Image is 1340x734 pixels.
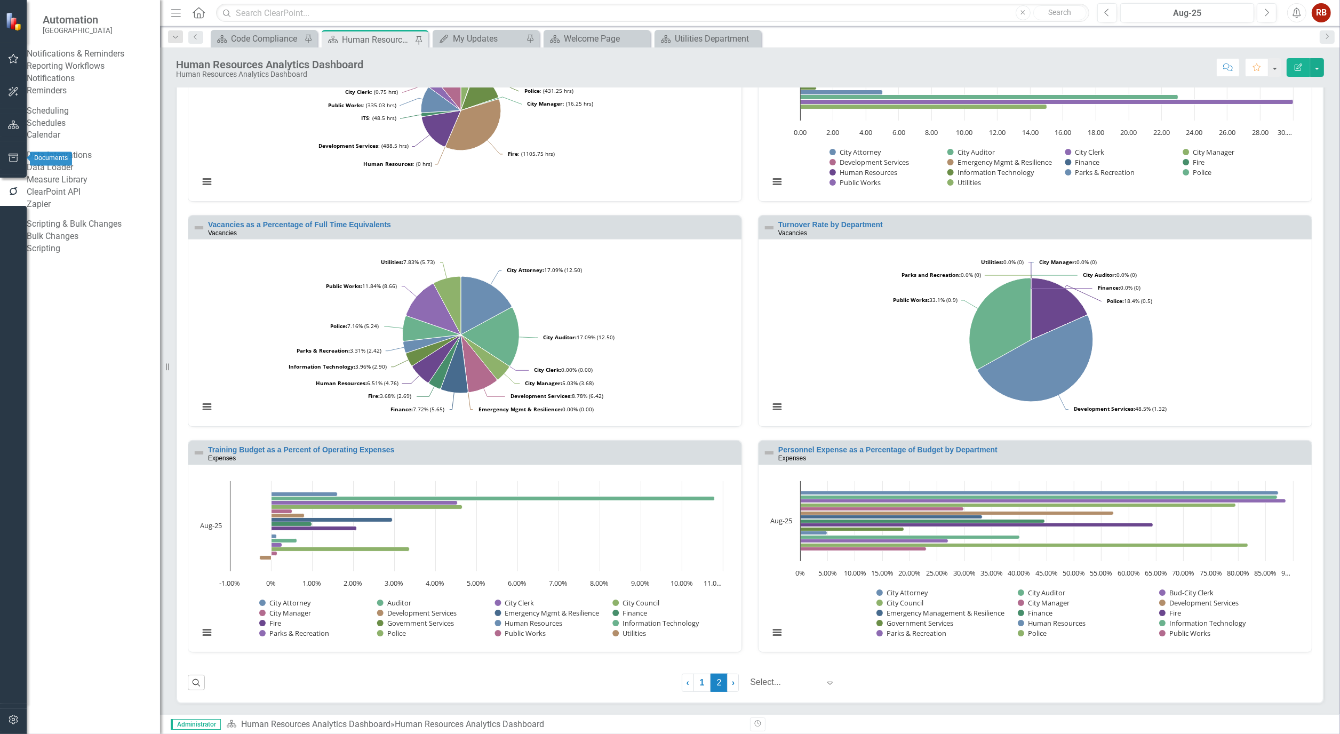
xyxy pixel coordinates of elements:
path: Fire, 0. [1031,315,1088,340]
tspan: Development Services [318,142,378,149]
path: Aug-25, 4.54292108. City Clerk. [272,500,458,505]
text: 0.0% (0) [1098,284,1140,291]
button: Show Parks & Recreation [1065,168,1136,177]
text: 18.00 [1088,127,1104,137]
text: Police [1193,167,1211,177]
path: Aug-25, 27.04178877. Parks & Recreation. [801,539,948,542]
div: Chart. Highcharts interactive chart. [194,25,736,198]
text: 16.00 [1055,127,1071,137]
div: Utilities Department [675,32,759,45]
button: Show Utilities [947,178,982,187]
text: 14.00 [1022,127,1039,137]
a: Data Loader [27,162,160,174]
button: Show Utilities [612,629,647,638]
g: Fire, bar series 9 of 16 with 1 bar. [272,526,357,530]
svg: Interactive chart [764,476,1298,649]
path: Aug-25, 88.72284248. Bud-City Clerk. [801,499,1286,502]
text: 48.5% (1.32) [1074,405,1167,412]
button: View chart menu, Chart [200,174,214,189]
g: Public Works, bar series 13 of 14 with 1 bar. [801,99,1294,104]
g: Development Services, bar series 6 of 15 with 1 bar. [801,511,1114,515]
text: Utilities [958,178,981,187]
text: 20.00 [1121,127,1137,137]
tspan: Public Works: [326,282,362,290]
tspan: Police: [1107,297,1124,305]
button: Aug-25 [1120,3,1254,22]
button: Show Information Technology [947,168,1034,177]
tspan: City Manager: [1039,258,1076,266]
button: Show City Attorney [876,588,928,597]
img: Not Defined [193,446,205,459]
g: Government Services, bar series 10 of 15 with 1 bar. [801,527,904,531]
a: Calendar [27,129,160,141]
img: ClearPoint Strategy [5,11,25,31]
path: Aug-25, 0.99201734. Finance. [272,522,312,526]
text: : (1105.75 hrs) [508,150,555,157]
button: Show Police [1183,168,1212,177]
text: Human Resources [840,167,897,177]
button: Show City Attorney [829,148,881,157]
button: Show Auditor [377,599,411,608]
small: Expenses [208,454,236,462]
tspan: City Manager: [525,379,562,387]
text: 6.51% (4.76) [316,379,398,387]
button: Show Emergency Mgmt & Resilience [947,158,1054,167]
text: 0.0% (0) [981,258,1024,266]
button: View chart menu, Chart [200,625,214,640]
button: View chart menu, Chart [770,174,785,189]
path: City Attorney, 12.50. [461,276,512,334]
text: 24.00 [1186,127,1203,137]
path: Development Services, 488.5. [421,110,461,147]
button: Show Finance [612,609,648,618]
button: Show Finance [1065,158,1100,167]
text: 8.00 [925,127,938,137]
tspan: Human Resources [363,160,413,167]
div: Chart. Highcharts interactive chart. [764,250,1306,424]
path: Aug-25, 87.12496348. City Auditor. [801,495,1278,499]
path: Public Works, 8.66. [406,284,461,334]
text: : (335.03 hrs) [328,101,396,109]
text: 17.09% (12.50) [543,333,615,341]
span: ‹ [687,678,689,687]
text: 11.84% (8.66) [326,282,397,290]
path: Finance, 165.08. [461,70,474,110]
text: 30.… [1278,127,1292,137]
path: Utilities, 333.75. [436,70,461,110]
g: Police, bar series 12 of 14 with 1 bar. [801,94,1178,99]
tspan: Fire [508,150,518,157]
g: Human Resources, bar series 11 of 15 with 1 bar. [801,531,827,534]
text: 18.4% (0.5) [1107,297,1152,305]
text: 0.00 [794,127,807,137]
text: : (488.5 hrs) [318,142,409,149]
div: Welcome Page [564,32,648,45]
tspan: Police [524,87,540,94]
path: Aug-25, 4.65018153. City Council. [272,505,462,509]
small: Vacancies [208,229,237,237]
a: Utilities Department [657,32,759,45]
path: Fire, 1,105.75. [445,99,501,150]
text: 0.00% (0.00) [478,405,594,413]
button: RB [1312,3,1331,22]
svg: Interactive chart [194,476,728,649]
div: Human Resources Analytics Dashboard [176,70,363,78]
path: Aug-25, 18.89645118. Government Services. [801,527,904,531]
div: Chart. Highcharts interactive chart. [764,476,1306,649]
path: Development Services, 1.32. [978,315,1093,402]
button: View chart menu, Chart [770,399,785,414]
div: Documents [30,151,72,165]
a: Personnel Expense as a Percentage of Budget by Department [778,445,998,454]
g: City Council, bar series 4 of 15 with 1 bar. [801,503,1236,507]
path: ITS, 48.5. [421,110,461,117]
tspan: Utilities: [981,258,1003,266]
path: Aug-25, 1. Information Technology. [801,85,817,90]
text: Public Works [840,178,881,187]
text: : (16.25 hrs) [527,100,593,107]
text: 7.72% (5.65) [390,405,444,413]
text: 7.16% (5.24) [330,322,379,330]
tspan: Development Services: [511,392,572,400]
path: Aug-25, 23. Police. [801,94,1178,99]
a: Zapier [27,198,160,211]
button: Show City Manager [1018,599,1070,608]
text: 0.0% (0) [1039,258,1097,266]
a: Human Resources Analytics Dashboard [241,719,390,729]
